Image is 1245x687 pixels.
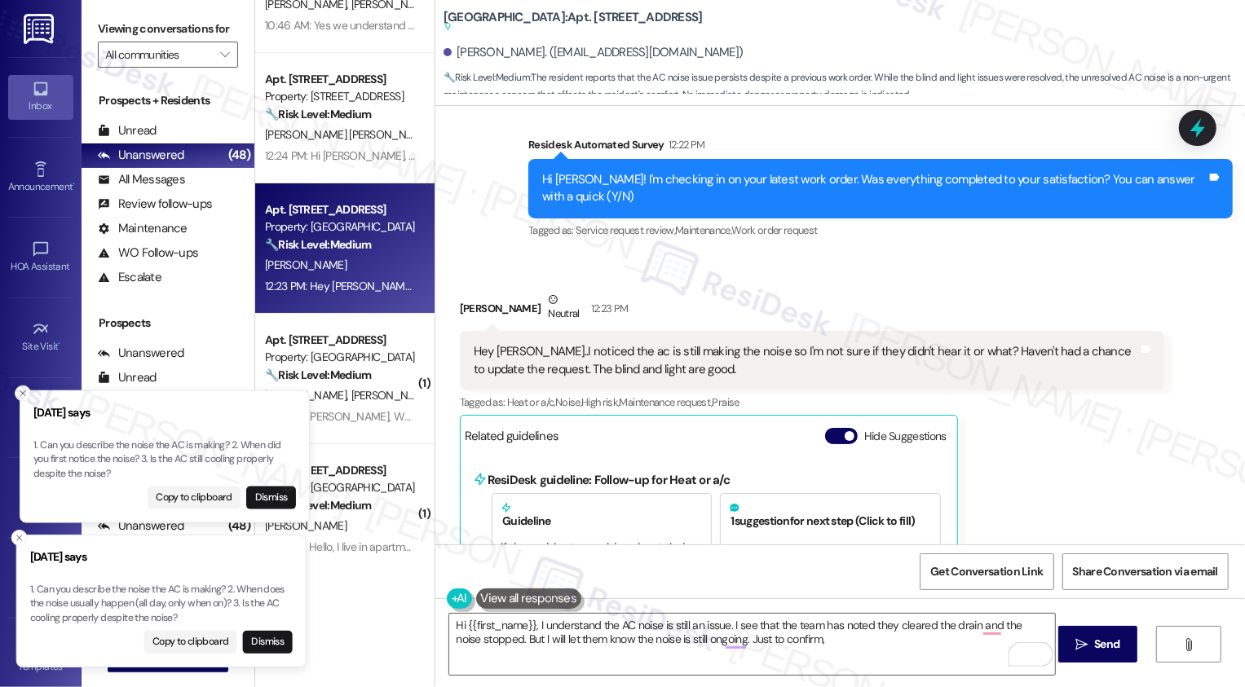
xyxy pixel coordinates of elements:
[675,223,731,237] span: Maintenance ,
[8,75,73,119] a: Inbox
[220,48,229,61] i: 
[729,502,931,528] h5: 1 suggestion for next step (Click to fill)
[98,122,157,139] div: Unread
[265,127,430,142] span: [PERSON_NAME] [PERSON_NAME]
[460,291,1164,331] div: [PERSON_NAME]
[581,395,620,409] span: High risk ,
[243,631,293,654] button: Dismiss
[1073,563,1218,580] span: Share Conversation via email
[1062,553,1229,590] button: Share Conversation via email
[664,136,705,153] div: 12:22 PM
[501,502,703,528] h5: Guideline
[98,147,184,164] div: Unanswered
[528,218,1233,242] div: Tagged as:
[30,548,293,566] h3: [DATE] says
[143,631,237,654] button: Copy to clipboard
[1075,638,1088,651] i: 
[30,583,293,626] p: 1. Can you describe the noise the AC is making? 2. When does the noise usually happen (all day, o...
[713,395,739,409] span: Praise
[105,42,212,68] input: All communities
[474,343,1138,378] div: Hey [PERSON_NAME]..I noticed the ac is still making the noise so I'm not sure if they didn't hear...
[920,553,1053,590] button: Get Conversation Link
[265,88,416,105] div: Property: [STREET_ADDRESS]
[11,530,28,546] button: Close toast
[224,143,254,168] div: (48)
[449,614,1055,675] textarea: To enrich screen reader interactions, please activate Accessibility in Grammarly extension settings
[444,69,1245,104] span: : The resident reports that the AC noise issue persists despite a previous work order. While the ...
[98,220,188,237] div: Maintenance
[98,16,238,42] label: Viewing conversations for
[864,428,947,445] label: Hide Suggestions
[542,171,1207,206] div: Hi [PERSON_NAME]! I'm checking in on your latest work order. Was everything completed to your sat...
[488,472,730,488] b: ResiDesk guideline: Follow-up for Heat or a/c
[620,395,713,409] span: Maintenance request ,
[501,539,703,645] div: If the resident complains about their heat, ask if they are getting hot air, cold air or any air ...
[8,236,73,280] a: HOA Assistant
[265,218,416,236] div: Property: [GEOGRAPHIC_DATA]
[576,223,675,237] span: Service request review ,
[444,9,703,36] b: [GEOGRAPHIC_DATA]: Apt. [STREET_ADDRESS]
[24,14,57,44] img: ResiDesk Logo
[98,171,185,188] div: All Messages
[265,201,416,218] div: Apt. [STREET_ADDRESS]
[731,223,817,237] span: Work order request
[930,563,1043,580] span: Get Conversation Link
[98,269,161,286] div: Escalate
[528,136,1233,159] div: Residesk Automated Survey
[98,196,212,213] div: Review follow-ups
[73,178,75,190] span: •
[98,244,198,262] div: WO Follow-ups
[444,71,530,84] strong: 🔧 Risk Level: Medium
[265,71,416,88] div: Apt. [STREET_ADDRESS]
[1058,626,1137,663] button: Send
[265,107,371,121] strong: 🔧 Risk Level: Medium
[265,237,371,252] strong: 🔧 Risk Level: Medium
[82,92,254,109] div: Prospects + Residents
[587,300,629,317] div: 12:23 PM
[444,44,744,61] div: [PERSON_NAME]. ([EMAIL_ADDRESS][DOMAIN_NAME])
[1094,636,1119,653] span: Send
[1182,638,1194,651] i: 
[460,390,1164,414] div: Tagged as:
[265,258,347,272] span: [PERSON_NAME]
